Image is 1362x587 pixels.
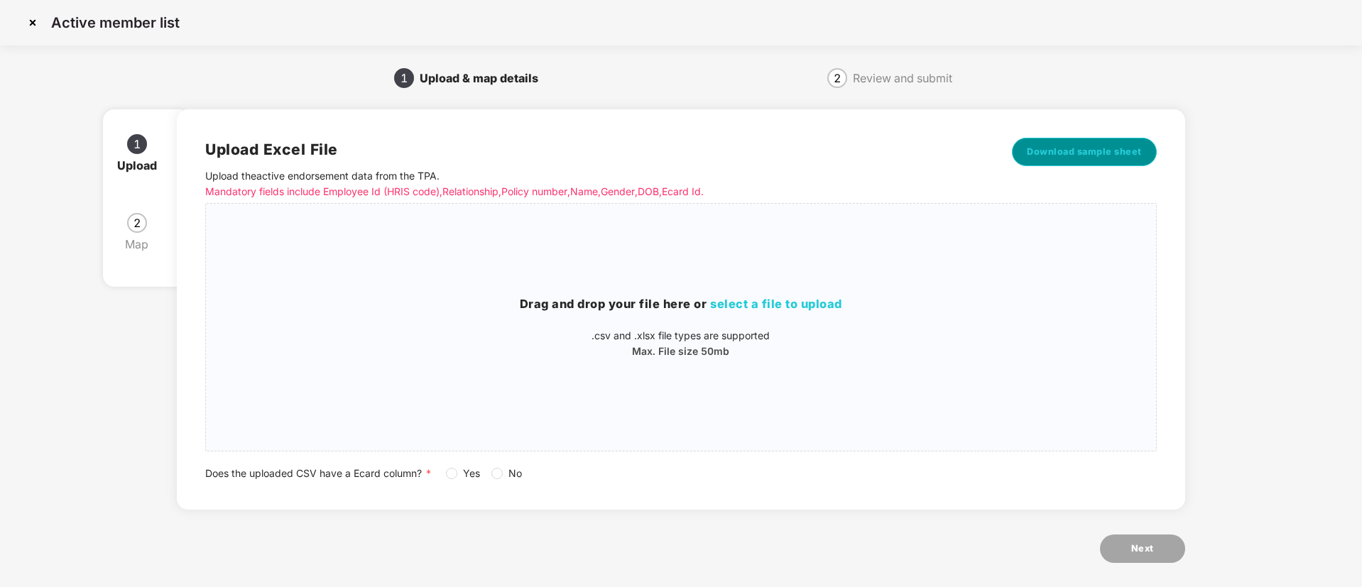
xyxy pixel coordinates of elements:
span: Download sample sheet [1027,145,1142,159]
img: svg+xml;base64,PHN2ZyBpZD0iQ3Jvc3MtMzJ4MzIiIHhtbG5zPSJodHRwOi8vd3d3LnczLm9yZy8yMDAwL3N2ZyIgd2lkdG... [21,11,44,34]
span: select a file to upload [710,297,842,311]
button: Download sample sheet [1012,138,1157,166]
span: Yes [457,466,486,481]
span: 2 [834,72,841,84]
span: No [503,466,528,481]
div: Does the uploaded CSV have a Ecard column? [205,466,1156,481]
div: Upload & map details [420,67,550,89]
p: .csv and .xlsx file types are supported [206,328,1155,344]
h2: Upload Excel File [205,138,958,161]
div: Review and submit [853,67,952,89]
div: Map [125,233,160,256]
p: Mandatory fields include Employee Id (HRIS code), Relationship, Policy number, Name, Gender, DOB,... [205,184,958,199]
span: 1 [401,72,408,84]
h3: Drag and drop your file here or [206,295,1155,314]
div: Upload [117,154,168,177]
span: 2 [134,217,141,229]
span: 1 [134,138,141,150]
span: Drag and drop your file here orselect a file to upload.csv and .xlsx file types are supportedMax.... [206,204,1155,451]
p: Active member list [51,14,180,31]
p: Upload the active endorsement data from the TPA . [205,168,958,199]
p: Max. File size 50mb [206,344,1155,359]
